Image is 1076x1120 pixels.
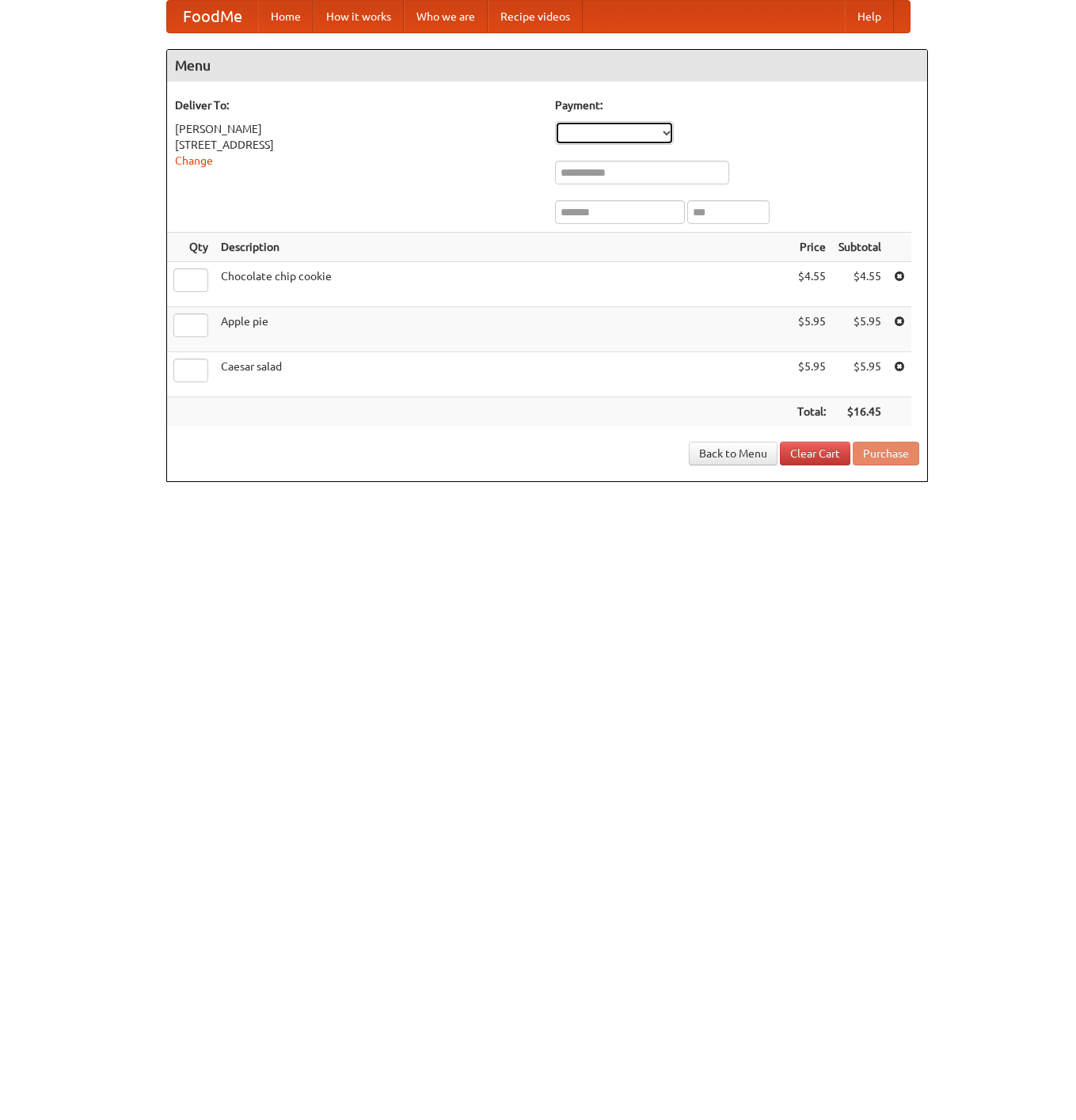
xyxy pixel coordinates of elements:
h4: Menu [167,50,927,82]
a: Back to Menu [689,442,778,465]
td: Chocolate chip cookie [215,262,791,307]
td: $5.95 [832,307,888,352]
a: Who we are [404,1,488,32]
button: Purchase [853,442,919,465]
td: $4.55 [832,262,888,307]
a: Clear Cart [780,442,850,465]
th: Total: [791,397,832,427]
a: Home [258,1,314,32]
td: Apple pie [215,307,791,352]
th: Qty [167,233,215,262]
th: Price [791,233,832,262]
td: $5.95 [832,352,888,397]
a: Help [845,1,894,32]
th: Subtotal [832,233,888,262]
th: $16.45 [832,397,888,427]
a: Change [175,154,213,167]
td: $4.55 [791,262,832,307]
td: $5.95 [791,307,832,352]
a: FoodMe [167,1,258,32]
h5: Deliver To: [175,97,539,113]
th: Description [215,233,791,262]
a: Recipe videos [488,1,583,32]
div: [STREET_ADDRESS] [175,137,539,153]
div: [PERSON_NAME] [175,121,539,137]
a: How it works [314,1,404,32]
h5: Payment: [555,97,919,113]
td: Caesar salad [215,352,791,397]
td: $5.95 [791,352,832,397]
